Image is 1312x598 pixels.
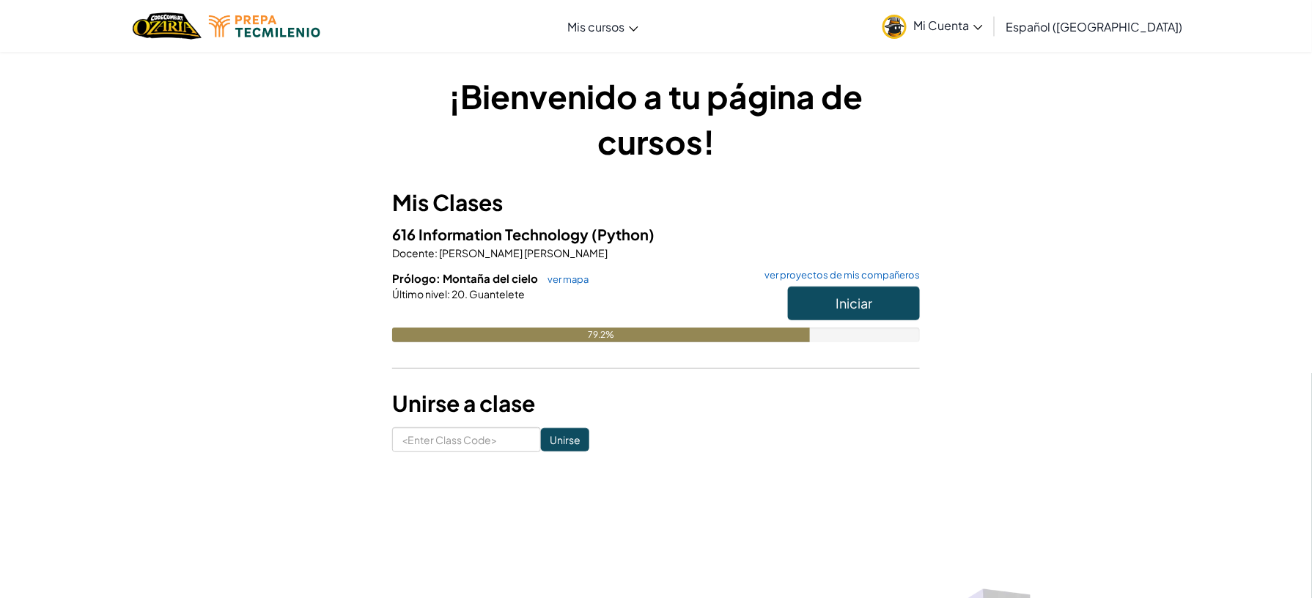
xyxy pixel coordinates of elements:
[875,3,990,49] a: Mi Cuenta
[540,273,589,285] a: ver mapa
[757,270,920,280] a: ver proyectos de mis compañeros
[133,11,201,41] img: Home
[468,287,525,300] span: Guantelete
[392,246,435,259] span: Docente
[999,7,1190,46] a: Español ([GEOGRAPHIC_DATA])
[392,225,591,243] span: 616 Information Technology
[209,15,320,37] img: Tecmilenio logo
[392,387,920,420] h3: Unirse a clase
[541,428,589,451] input: Unirse
[836,295,872,311] span: Iniciar
[392,271,540,285] span: Prólogo: Montaña del cielo
[392,287,447,300] span: Último nivel
[392,328,810,342] div: 79.2%
[392,73,920,164] h1: ¡Bienvenido a tu página de cursos!
[914,18,983,33] span: Mi Cuenta
[788,287,920,320] button: Iniciar
[133,11,201,41] a: Ozaria by CodeCombat logo
[392,186,920,219] h3: Mis Clases
[1006,19,1183,34] span: Español ([GEOGRAPHIC_DATA])
[438,246,608,259] span: [PERSON_NAME] [PERSON_NAME]
[447,287,450,300] span: :
[561,7,646,46] a: Mis cursos
[435,246,438,259] span: :
[568,19,625,34] span: Mis cursos
[591,225,655,243] span: (Python)
[392,427,541,452] input: <Enter Class Code>
[882,15,907,39] img: avatar
[450,287,468,300] span: 20.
